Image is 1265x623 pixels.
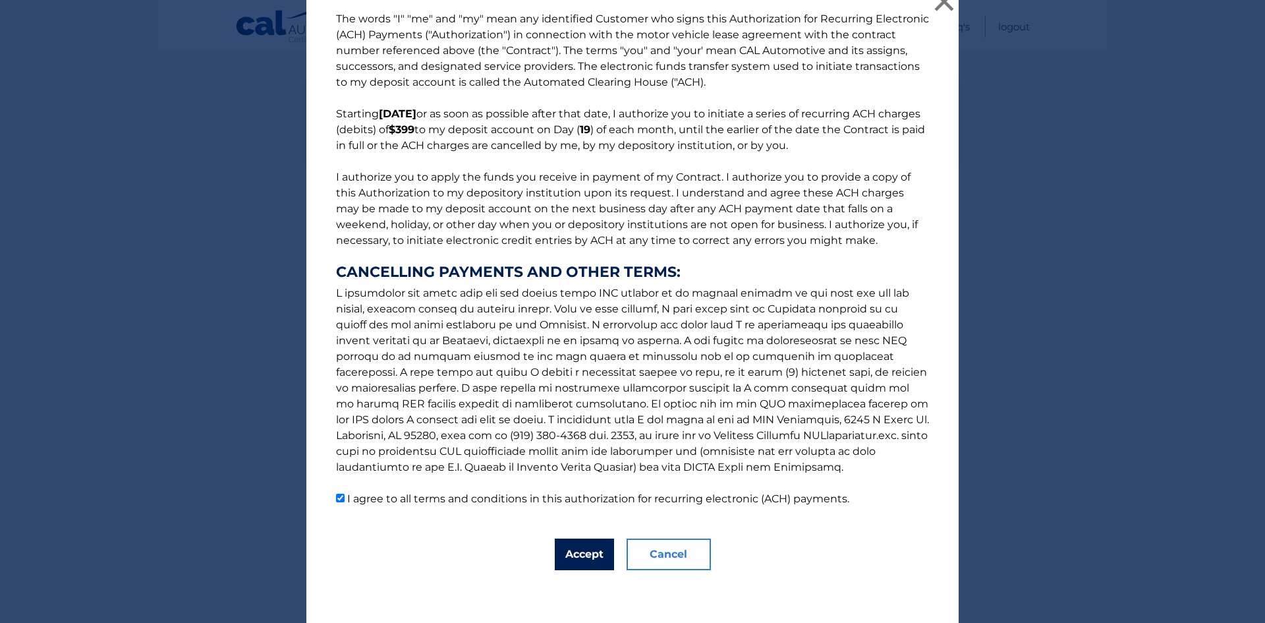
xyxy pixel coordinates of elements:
b: 19 [580,123,590,136]
strong: CANCELLING PAYMENTS AND OTHER TERMS: [336,264,929,280]
label: I agree to all terms and conditions in this authorization for recurring electronic (ACH) payments. [347,492,849,505]
b: [DATE] [379,107,416,120]
p: The words "I" "me" and "my" mean any identified Customer who signs this Authorization for Recurri... [323,11,942,507]
button: Accept [555,539,614,570]
b: $399 [389,123,414,136]
button: Cancel [627,539,711,570]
